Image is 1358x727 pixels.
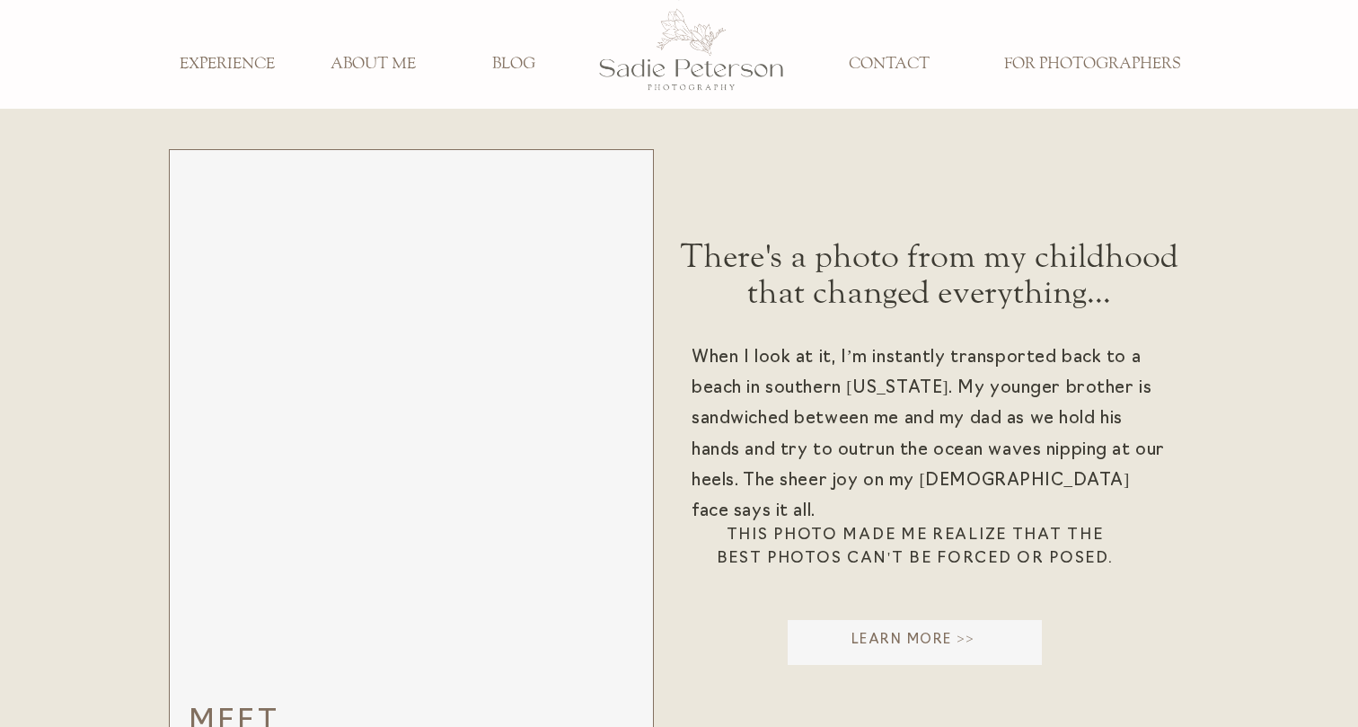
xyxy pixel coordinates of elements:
a: ABOUT ME [313,55,432,75]
a: FOR PHOTOGRAPHERS [991,55,1193,75]
a: CONTACT [830,55,948,75]
h3: This photo made me realize that the best photos can't be forced or posed. [706,524,1124,579]
a: BLOG [454,55,573,75]
h2: There's a photo from my childhood that changed everything... [661,239,1197,322]
div: When I look at it, I’m instantly transported back to a beach in southern [US_STATE]. My younger b... [692,343,1170,570]
a: EXPERIENCE [168,55,287,75]
a: Learn More >> [784,631,1042,659]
